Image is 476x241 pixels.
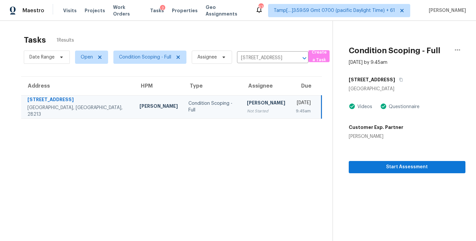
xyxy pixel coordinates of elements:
[312,49,326,64] span: Create a Task
[349,161,465,173] button: Start Assessment
[63,7,77,14] span: Visits
[308,50,330,62] button: Create a Task
[150,8,164,13] span: Tasks
[188,100,236,113] div: Condition Scoping - Full
[183,77,242,95] th: Type
[300,54,309,63] button: Open
[85,7,105,14] span: Projects
[258,4,263,11] div: 674
[160,5,165,12] div: 2
[139,103,178,111] div: [PERSON_NAME]
[395,74,404,86] button: Copy Address
[354,163,460,171] span: Start Assessment
[247,108,285,114] div: Not Started
[247,100,285,108] div: [PERSON_NAME]
[57,37,74,44] span: 1 Results
[349,103,355,110] img: Artifact Present Icon
[206,4,247,17] span: Geo Assignments
[349,59,387,66] div: [DATE] by 9:45am
[291,77,322,95] th: Due
[349,133,403,140] div: [PERSON_NAME]
[237,53,290,63] input: Search by address
[296,108,311,114] div: 9:45am
[81,54,93,60] span: Open
[172,7,198,14] span: Properties
[197,54,217,60] span: Assignee
[349,47,440,54] h2: Condition Scoping - Full
[380,103,387,110] img: Artifact Present Icon
[134,77,183,95] th: HPM
[274,7,395,14] span: Tamp[…]3:59:59 Gmt 0700 (pacific Daylight Time) + 61
[24,37,46,43] h2: Tasks
[355,103,372,110] div: Videos
[349,86,465,92] div: [GEOGRAPHIC_DATA]
[349,124,403,131] h5: Customer Exp. Partner
[242,77,291,95] th: Assignee
[22,7,44,14] span: Maestro
[387,103,419,110] div: Questionnaire
[349,76,395,83] h5: [STREET_ADDRESS]
[29,54,55,60] span: Date Range
[27,104,129,118] div: [GEOGRAPHIC_DATA], [GEOGRAPHIC_DATA], 28213
[426,7,466,14] span: [PERSON_NAME]
[27,96,129,104] div: [STREET_ADDRESS]
[296,100,311,108] div: [DATE]
[21,77,134,95] th: Address
[119,54,171,60] span: Condition Scoping - Full
[113,4,142,17] span: Work Orders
